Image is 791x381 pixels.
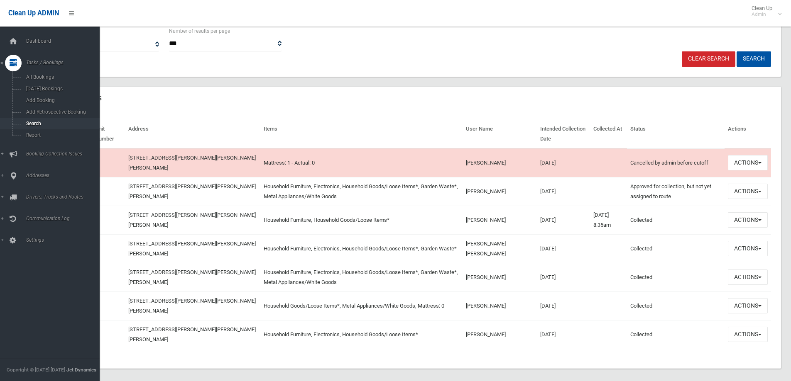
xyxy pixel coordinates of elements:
[537,320,590,349] td: [DATE]
[728,184,768,199] button: Actions
[24,86,99,92] span: [DATE] Bookings
[128,155,256,171] a: [STREET_ADDRESS][PERSON_NAME][PERSON_NAME][PERSON_NAME]
[24,194,106,200] span: Drivers, Trucks and Routes
[24,172,106,178] span: Addresses
[627,234,725,263] td: Collected
[260,263,463,291] td: Household Furniture, Electronics, Household Goods/Loose Items*, Garden Waste*, Metal Appliances/W...
[463,263,537,291] td: [PERSON_NAME]
[24,132,99,138] span: Report
[128,240,256,257] a: [STREET_ADDRESS][PERSON_NAME][PERSON_NAME][PERSON_NAME]
[627,120,725,148] th: Status
[682,51,735,67] a: Clear Search
[7,367,65,373] span: Copyright © [DATE]-[DATE]
[128,269,256,285] a: [STREET_ADDRESS][PERSON_NAME][PERSON_NAME][PERSON_NAME]
[463,291,537,320] td: [PERSON_NAME]
[590,120,627,148] th: Collected At
[24,121,99,126] span: Search
[463,234,537,263] td: [PERSON_NAME] [PERSON_NAME]
[128,212,256,228] a: [STREET_ADDRESS][PERSON_NAME][PERSON_NAME][PERSON_NAME]
[260,320,463,349] td: Household Furniture, Electronics, Household Goods/Loose Items*
[537,206,590,234] td: [DATE]
[463,148,537,177] td: [PERSON_NAME]
[24,97,99,103] span: Add Booking
[24,60,106,66] span: Tasks / Bookings
[260,120,463,148] th: Items
[463,177,537,206] td: [PERSON_NAME]
[728,298,768,313] button: Actions
[728,327,768,342] button: Actions
[92,120,125,148] th: Unit Number
[260,177,463,206] td: Household Furniture, Electronics, Household Goods/Loose Items*, Garden Waste*, Metal Appliances/W...
[728,241,768,256] button: Actions
[463,120,537,148] th: User Name
[260,234,463,263] td: Household Furniture, Electronics, Household Goods/Loose Items*, Garden Waste*
[627,148,725,177] td: Cancelled by admin before cutoff
[752,11,772,17] small: Admin
[537,263,590,291] td: [DATE]
[260,148,463,177] td: Mattress: 1 - Actual: 0
[747,5,781,17] span: Clean Up
[627,206,725,234] td: Collected
[537,120,590,148] th: Intended Collection Date
[66,367,96,373] strong: Jet Dynamics
[128,326,256,342] a: [STREET_ADDRESS][PERSON_NAME][PERSON_NAME][PERSON_NAME]
[537,234,590,263] td: [DATE]
[627,291,725,320] td: Collected
[24,38,106,44] span: Dashboard
[463,320,537,349] td: [PERSON_NAME]
[24,74,99,80] span: All Bookings
[24,109,99,115] span: Add Retrospective Booking
[627,177,725,206] td: Approved for collection, but not yet assigned to route
[24,151,106,157] span: Booking Collection Issues
[24,237,106,243] span: Settings
[627,320,725,349] td: Collected
[627,263,725,291] td: Collected
[537,148,590,177] td: [DATE]
[537,291,590,320] td: [DATE]
[128,183,256,199] a: [STREET_ADDRESS][PERSON_NAME][PERSON_NAME][PERSON_NAME]
[260,206,463,234] td: Household Furniture, Household Goods/Loose Items*
[125,120,260,148] th: Address
[8,9,59,17] span: Clean Up ADMIN
[728,155,768,170] button: Actions
[128,298,256,314] a: [STREET_ADDRESS][PERSON_NAME][PERSON_NAME][PERSON_NAME]
[737,51,771,67] button: Search
[24,216,106,221] span: Communication Log
[537,177,590,206] td: [DATE]
[463,206,537,234] td: [PERSON_NAME]
[728,212,768,228] button: Actions
[725,120,771,148] th: Actions
[260,291,463,320] td: Household Goods/Loose Items*, Metal Appliances/White Goods, Mattress: 0
[728,269,768,285] button: Actions
[169,27,230,36] label: Number of results per page
[590,206,627,234] td: [DATE] 8:35am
